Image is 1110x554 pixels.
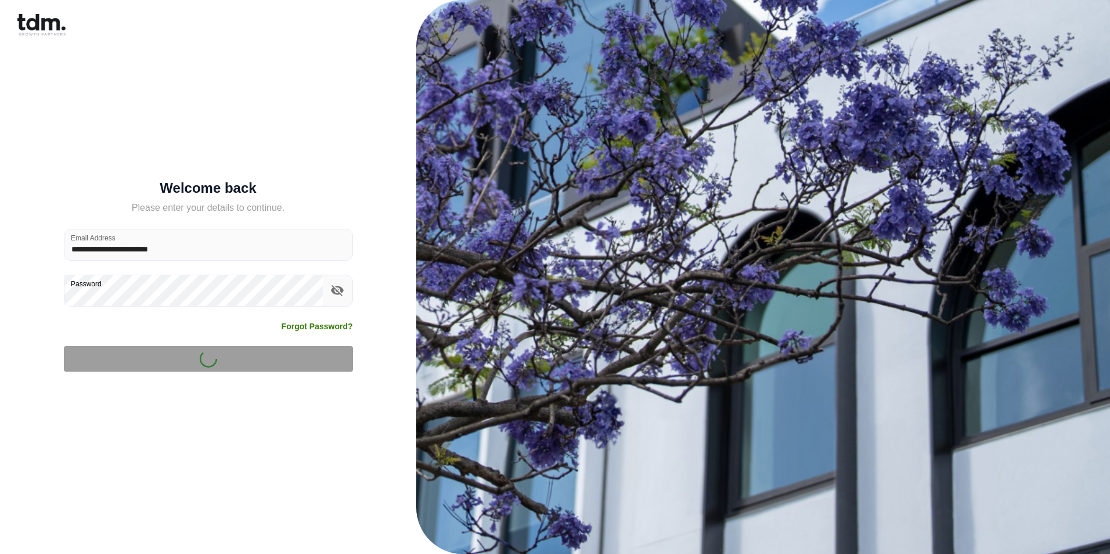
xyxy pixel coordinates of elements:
[64,201,353,215] h5: Please enter your details to continue.
[64,182,353,194] h5: Welcome back
[71,233,116,243] label: Email Address
[327,280,347,300] button: toggle password visibility
[71,279,102,289] label: Password
[282,321,353,332] a: Forgot Password?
